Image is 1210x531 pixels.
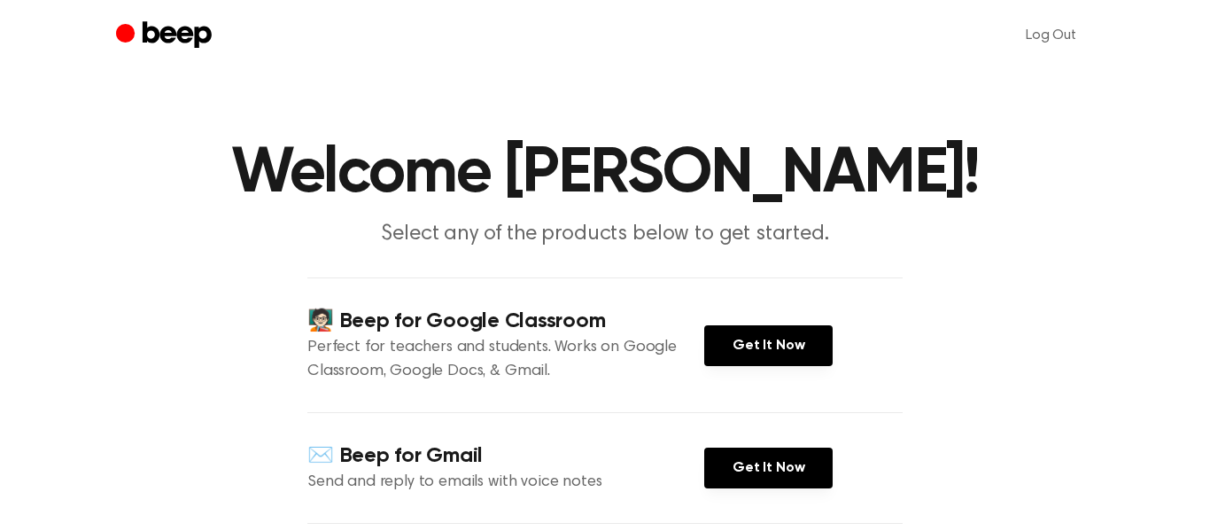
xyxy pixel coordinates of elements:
[151,142,1059,206] h1: Welcome [PERSON_NAME]!
[307,307,704,336] h4: 🧑🏻‍🏫 Beep for Google Classroom
[307,471,704,495] p: Send and reply to emails with voice notes
[704,448,833,488] a: Get It Now
[704,325,833,366] a: Get It Now
[1008,14,1094,57] a: Log Out
[265,220,945,249] p: Select any of the products below to get started.
[116,19,216,53] a: Beep
[307,441,704,471] h4: ✉️ Beep for Gmail
[307,336,704,384] p: Perfect for teachers and students. Works on Google Classroom, Google Docs, & Gmail.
